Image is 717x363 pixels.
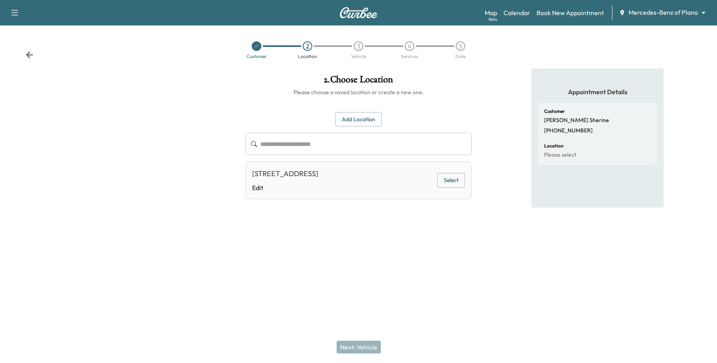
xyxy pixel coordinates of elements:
[25,51,33,59] div: Back
[245,88,472,96] h6: Please choose a saved location or create a new one.
[252,183,318,192] a: Edit
[489,16,497,22] div: Beta
[629,8,698,17] span: Mercedes-Benz of Plano
[538,87,657,96] h5: Appointment Details
[437,173,465,188] button: Select
[544,144,564,148] h6: Location
[335,112,382,127] button: Add Location
[339,7,378,18] img: Curbee Logo
[252,168,318,179] div: [STREET_ADDRESS]
[351,54,366,59] div: Vehicle
[247,54,267,59] div: Customer
[298,54,317,59] div: Location
[405,41,414,51] div: 4
[401,54,418,59] div: Services
[544,151,576,159] p: Please select
[354,41,363,51] div: 3
[456,41,465,51] div: 5
[544,117,609,124] p: [PERSON_NAME] Sherine
[537,8,604,17] a: Book New Appointment
[544,127,593,134] p: [PHONE_NUMBER]
[303,41,312,51] div: 2
[485,8,497,17] a: MapBeta
[455,54,466,59] div: Date
[245,75,472,88] h1: 2 . Choose Location
[544,109,565,114] h6: Customer
[503,8,530,17] a: Calendar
